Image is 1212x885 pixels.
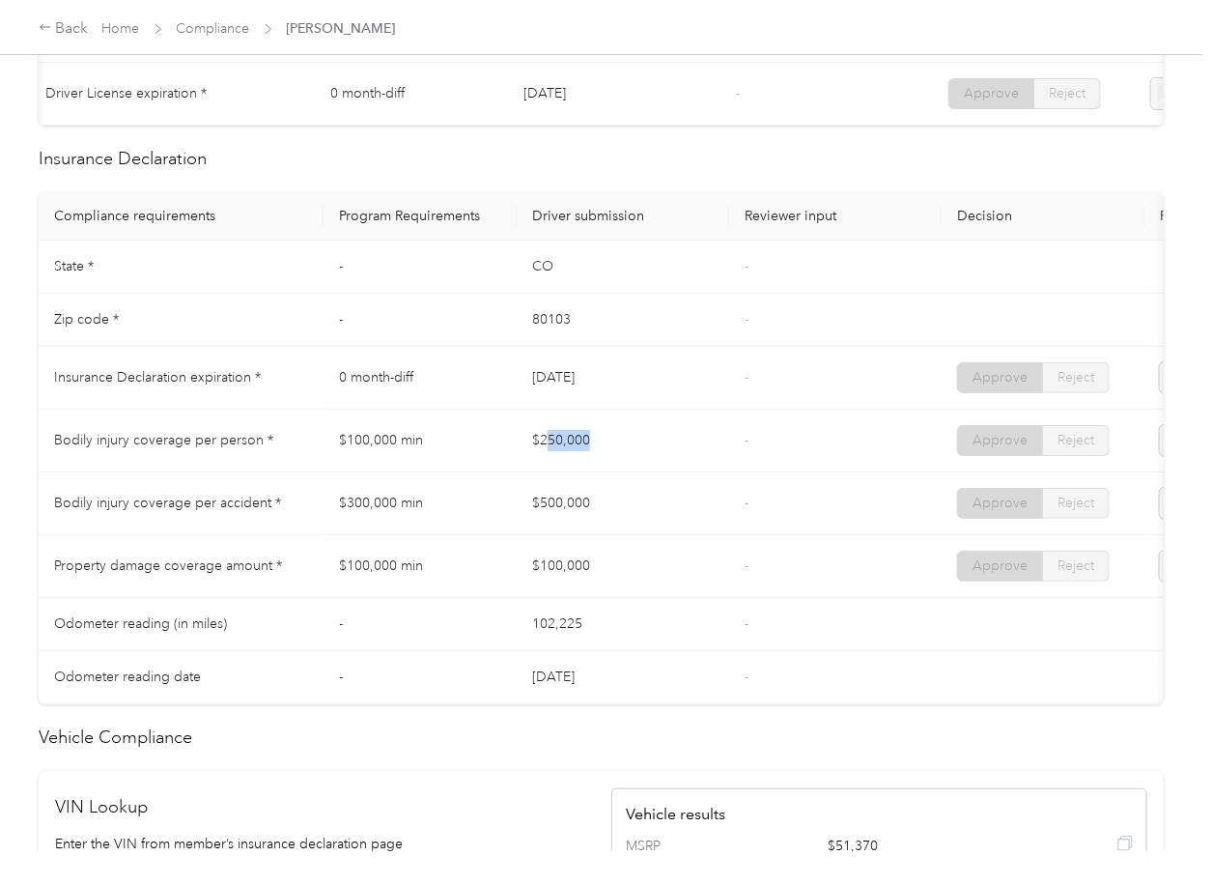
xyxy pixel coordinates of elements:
td: [DATE] [517,651,729,704]
a: Home [102,20,140,37]
td: $100,000 [517,535,729,598]
td: Bodily injury coverage per person * [39,410,324,472]
h2: Insurance Declaration [39,146,1164,172]
span: Reject [1057,557,1094,574]
td: $100,000 min [324,535,517,598]
span: Property damage coverage amount * [54,557,282,574]
td: Bodily injury coverage per accident * [39,472,324,535]
th: Reviewer input [729,192,942,241]
span: Insurance Declaration expiration * [54,369,261,385]
span: - [745,258,748,274]
span: - [745,669,748,685]
td: Insurance Declaration expiration * [39,347,324,410]
span: Approve [964,85,1019,101]
h4: Vehicle results [626,803,1133,826]
span: Odometer reading (in miles) [54,615,227,632]
td: $500,000 [517,472,729,535]
h2: Vehicle Compliance [39,725,1164,751]
span: - [745,369,748,385]
div: Back [39,17,89,41]
td: 0 month-diff [324,347,517,410]
td: - [324,598,517,651]
td: - [324,294,517,347]
span: - [745,311,748,328]
td: Driver License expiration * [30,63,315,126]
th: Driver submission [517,192,729,241]
td: 0 month-diff [315,63,508,126]
span: - [745,495,748,511]
td: $300,000 min [324,472,517,535]
span: $51,370 [829,836,1031,857]
td: - [324,651,517,704]
span: Approve [972,432,1028,448]
td: 102,225 [517,598,729,651]
td: - [324,241,517,294]
h2: VIN Lookup [56,794,592,820]
span: Bodily injury coverage per person * [54,432,273,448]
span: - [745,557,748,574]
th: Program Requirements [324,192,517,241]
td: Zip code * [39,294,324,347]
span: MSRP [626,836,707,857]
th: Compliance requirements [39,192,324,241]
a: Compliance [177,20,250,37]
td: CO [517,241,729,294]
td: [DATE] [517,347,729,410]
td: $250,000 [517,410,729,472]
span: - [745,615,748,632]
span: Approve [972,495,1028,511]
iframe: Everlance-gr Chat Button Frame [1104,777,1212,885]
span: Odometer reading date [54,669,201,685]
span: State * [54,258,94,274]
p: Enter the VIN from member’s insurance declaration page [56,834,592,854]
span: Driver License expiration * [45,85,207,101]
th: Decision [942,192,1144,241]
span: Reject [1057,495,1094,511]
span: Approve [972,557,1028,574]
td: Odometer reading date [39,651,324,704]
span: Reject [1057,369,1094,385]
span: Reject [1057,432,1094,448]
span: - [736,85,740,101]
span: Zip code * [54,311,119,328]
td: Odometer reading (in miles) [39,598,324,651]
span: - [745,432,748,448]
td: 80103 [517,294,729,347]
td: Property damage coverage amount * [39,535,324,598]
td: [DATE] [508,63,720,126]
td: $100,000 min [324,410,517,472]
span: Approve [972,369,1028,385]
span: Reject [1049,85,1085,101]
td: State * [39,241,324,294]
span: [PERSON_NAME] [287,18,396,39]
span: Bodily injury coverage per accident * [54,495,281,511]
